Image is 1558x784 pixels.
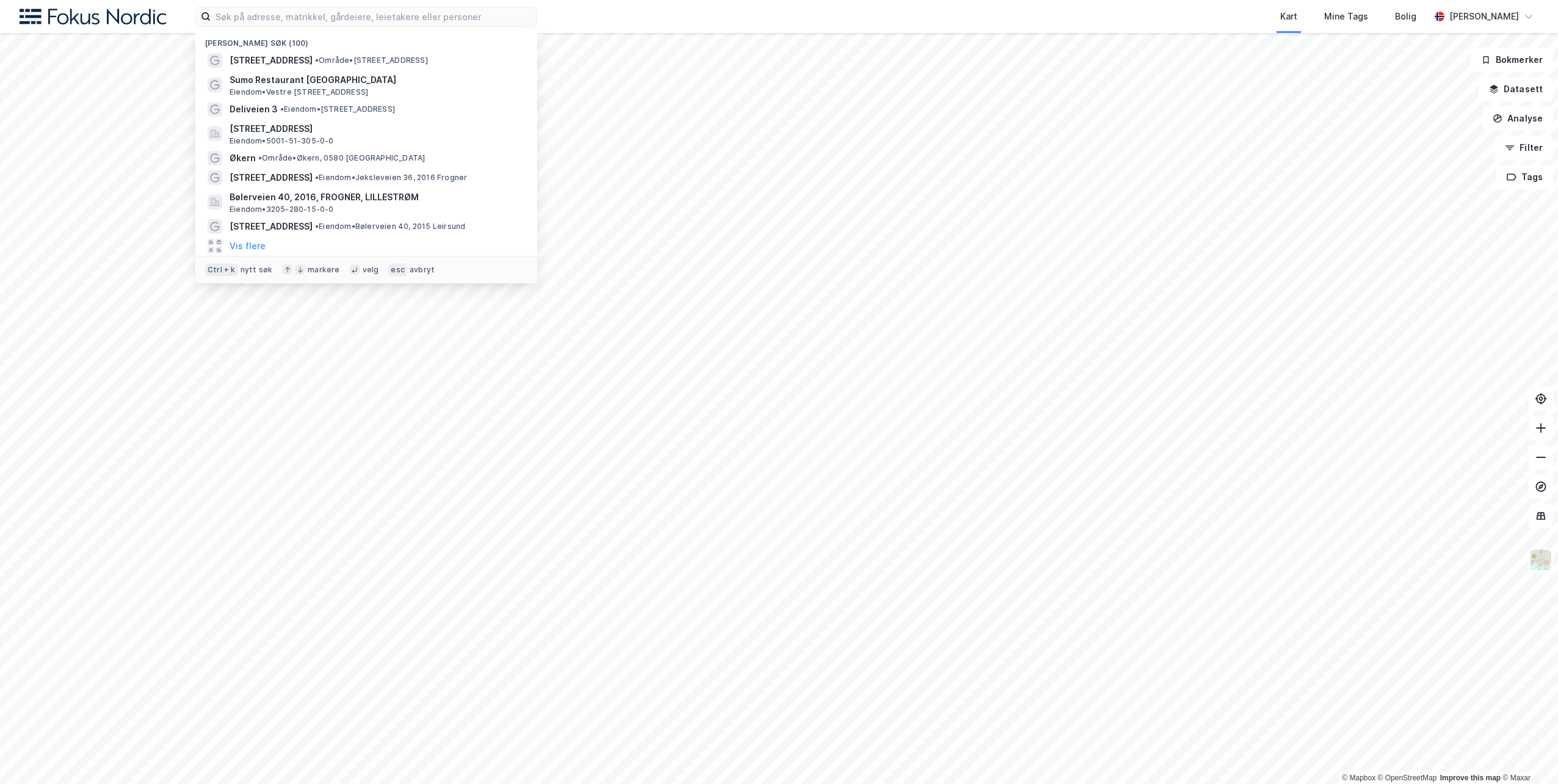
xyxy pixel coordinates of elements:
button: Analyse [1482,106,1553,131]
div: esc [388,264,407,276]
span: Eiendom • 3205-280-15-0-0 [230,205,334,214]
img: Z [1529,548,1553,572]
span: • [315,56,319,65]
span: Eiendom • Jeksleveien 36, 2016 Frogner [315,173,467,183]
span: [STREET_ADDRESS] [230,122,523,136]
span: Eiendom • Vestre [STREET_ADDRESS] [230,87,368,97]
button: Tags [1496,165,1553,189]
input: Søk på adresse, matrikkel, gårdeiere, leietakere eller personer [211,7,537,26]
div: velg [363,265,379,275]
span: Sumo Restaurant [GEOGRAPHIC_DATA] [230,73,523,87]
span: • [280,104,284,114]
div: markere [308,265,339,275]
span: Deliveien 3 [230,102,278,117]
span: [STREET_ADDRESS] [230,53,313,68]
span: • [315,173,319,182]
div: Bolig [1395,9,1416,24]
span: Økern [230,151,256,165]
div: Mine Tags [1324,9,1368,24]
a: OpenStreetMap [1378,774,1437,782]
button: Filter [1495,136,1553,160]
div: nytt søk [241,265,273,275]
span: Eiendom • [STREET_ADDRESS] [280,104,395,114]
span: • [258,153,262,162]
div: avbryt [410,265,435,275]
div: Kart [1280,9,1297,24]
span: Bølerveien 40, 2016, FROGNER, LILLESTRØM [230,190,523,205]
a: Improve this map [1440,774,1501,782]
a: Mapbox [1342,774,1375,782]
span: Område • Økern, 0580 [GEOGRAPHIC_DATA] [258,153,425,163]
span: • [315,222,319,231]
button: Bokmerker [1471,48,1553,72]
img: fokus-nordic-logo.8a93422641609758e4ac.png [20,9,166,25]
button: Datasett [1479,77,1553,101]
button: Vis flere [230,239,266,253]
span: Område • [STREET_ADDRESS] [315,56,428,65]
div: Kontrollprogram for chat [1497,725,1558,784]
span: [STREET_ADDRESS] [230,219,313,234]
span: Eiendom • 5001-51-305-0-0 [230,136,334,146]
div: Ctrl + k [205,264,238,276]
div: [PERSON_NAME] [1449,9,1519,24]
span: Eiendom • Bølerveien 40, 2015 Leirsund [315,222,465,231]
iframe: Chat Widget [1497,725,1558,784]
span: [STREET_ADDRESS] [230,170,313,185]
div: [PERSON_NAME] søk (100) [195,29,537,51]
